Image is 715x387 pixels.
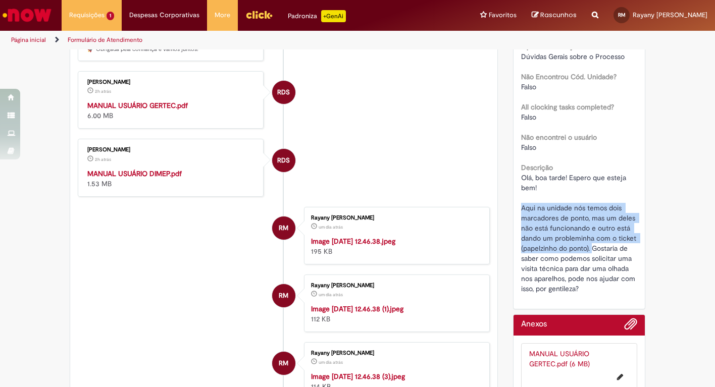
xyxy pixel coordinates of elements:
div: 112 KB [311,304,479,324]
span: More [215,10,230,20]
a: Formulário de Atendimento [68,36,142,44]
b: All clocking tasks completed? [521,102,614,112]
b: Tipo da Solicitação [521,42,581,51]
div: [PERSON_NAME] [87,79,256,85]
a: Rascunhos [532,11,577,20]
button: Editar nome de arquivo MANUAL USUÁRIO GERTEC.pdf [611,369,629,385]
div: 6.00 MB [87,100,256,121]
span: 2h atrás [95,88,111,94]
span: 1 [107,12,114,20]
span: Olá, boa tarde! Espero que esteja bem! Aqui na unidade nós temos dois marcadores de ponto, mas um... [521,173,638,293]
a: Image [DATE] 12.46.38 (3).jpeg [311,372,405,381]
img: ServiceNow [1,5,53,25]
div: Rayany [PERSON_NAME] [311,283,479,289]
span: RM [279,284,288,308]
a: MANUAL USUÁRIO GERTEC.pdf [87,101,188,110]
span: Favoritos [489,10,517,20]
div: Rayany Felipe De Macena [272,216,295,240]
time: 27/08/2025 13:48:33 [319,224,343,230]
time: 28/08/2025 14:12:12 [95,88,111,94]
span: RDS [277,80,290,104]
span: Falso [521,82,536,91]
b: Descrição [521,163,553,172]
div: 1.53 MB [87,169,256,189]
span: Despesas Corporativas [129,10,199,20]
a: MANUAL USUÁRIO DIMEP.pdf [87,169,182,178]
div: Rayany [PERSON_NAME] [311,215,479,221]
span: RM [618,12,626,18]
a: Image [DATE] 12.46.38.jpeg [311,237,395,246]
span: um dia atrás [319,224,343,230]
img: click_logo_yellow_360x200.png [245,7,273,22]
b: Não encontrei o usuário [521,133,597,142]
h2: Anexos [521,320,547,329]
span: 2h atrás [95,156,111,162]
a: Página inicial [11,36,46,44]
span: Dúvidas Gerais sobre o Processo [521,52,625,61]
div: 195 KB [311,236,479,256]
span: RM [279,351,288,375]
span: um dia atrás [319,292,343,298]
a: MANUAL USUÁRIO GERTEC.pdf (6 MB) [529,349,590,368]
time: 27/08/2025 13:48:32 [319,359,343,365]
b: Não Encontrou Cód. Unidade? [521,72,617,81]
span: um dia atrás [319,359,343,365]
time: 27/08/2025 13:48:33 [319,292,343,298]
ul: Trilhas de página [8,31,469,49]
span: RM [279,216,288,240]
div: Raquel De Souza [272,81,295,104]
time: 28/08/2025 14:12:11 [95,156,111,162]
span: Falso [521,113,536,122]
span: Rascunhos [540,10,577,20]
div: [PERSON_NAME] [87,147,256,153]
p: +GenAi [321,10,346,22]
a: Image [DATE] 12.46.38 (1).jpeg [311,304,403,313]
div: Rayany Felipe De Macena [272,352,295,375]
div: Padroniza [288,10,346,22]
span: Rayany [PERSON_NAME] [633,11,707,19]
div: Rayany [PERSON_NAME] [311,350,479,356]
span: RDS [277,148,290,173]
button: Adicionar anexos [624,317,637,336]
div: Raquel De Souza [272,149,295,172]
span: Requisições [69,10,105,20]
span: Falso [521,143,536,152]
div: Rayany Felipe De Macena [272,284,295,307]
